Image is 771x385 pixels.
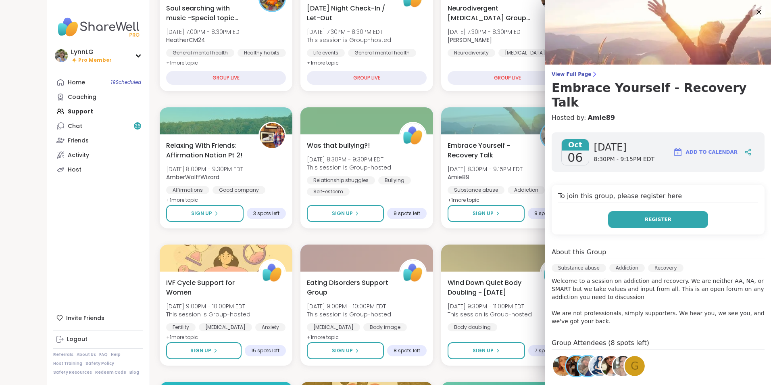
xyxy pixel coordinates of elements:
span: 26 [135,123,141,130]
img: Jayde444 [590,356,610,376]
span: Soul searching with music -Special topic edition! [166,4,250,23]
span: Wind Down Quiet Body Doubling - [DATE] [448,278,531,297]
span: 8:30PM - 9:15PM EDT [594,155,655,163]
span: [DATE] 7:00PM - 8:30PM EDT [166,28,242,36]
div: Substance abuse [552,264,606,272]
img: ShareWell Logomark [673,147,683,157]
span: [DATE] [594,141,655,154]
h4: To join this group, please register here [558,191,758,203]
div: Life events [307,49,345,57]
span: 3 spots left [253,210,279,217]
span: Relaxing With Friends: Affirmation Nation Pt 2! [166,141,250,160]
button: Sign Up [166,205,244,222]
span: [DATE] 9:30PM - 11:00PM EDT [448,302,532,310]
div: Healthy habits [238,49,286,57]
div: Bullying [378,176,411,184]
span: Register [645,216,671,223]
span: [DATE] 8:30PM - 9:15PM EDT [448,165,523,173]
a: BRandom502 [577,355,599,377]
img: Emma87 [613,356,633,376]
div: Neurodiversity [448,49,495,57]
img: ShareWell Nav Logo [53,13,143,41]
b: Amie89 [448,173,469,181]
button: Sign Up [448,342,525,359]
a: FAQ [99,352,108,358]
a: Logout [53,332,143,347]
a: Blog [129,370,139,375]
div: Coaching [68,93,96,101]
button: Sign Up [307,205,384,222]
div: Self-esteem [307,188,350,196]
b: HeatherCM24 [166,36,205,44]
span: Pro Member [78,57,112,64]
a: Emma87 [612,355,634,377]
a: Help [111,352,121,358]
img: BRandom502 [578,356,598,376]
a: Amie89 [588,113,615,123]
span: 06 [567,151,583,165]
a: Host Training [53,361,82,366]
div: [MEDICAL_DATA] [498,49,552,57]
span: Sign Up [473,210,494,217]
span: Sign Up [332,210,353,217]
span: 19 Scheduled [111,79,141,86]
a: Jayde444 [588,355,611,377]
span: [DATE] Night Check-In / Let-Out [307,4,390,23]
span: 8 spots left [394,347,420,354]
div: Recovery [648,264,683,272]
img: elainaaaaa [601,356,621,376]
div: Friends [68,137,89,145]
div: Home [68,79,85,87]
img: ShareWell [541,260,566,285]
span: Sign Up [190,347,211,354]
span: View Full Page [552,71,765,77]
a: Friends [53,133,143,148]
span: Was that bullying?! [307,141,370,151]
span: G [631,358,639,374]
span: Sign Up [473,347,494,354]
div: Addiction [609,264,645,272]
span: Eating Disorders Support Group [307,278,390,297]
span: Add to Calendar [686,149,738,156]
button: Register [608,211,708,228]
div: [MEDICAL_DATA] [307,323,360,331]
div: General mental health [348,49,416,57]
a: Chat26 [53,119,143,133]
div: Chat [68,122,82,130]
img: coco985 [553,356,573,376]
span: Sign Up [332,347,353,354]
a: G [623,355,646,377]
div: Relationship struggles [307,176,375,184]
a: Coaching [53,90,143,104]
span: 15 spots left [251,347,279,354]
a: Home19Scheduled [53,75,143,90]
h4: Hosted by: [552,113,765,123]
span: Neurodivergent [MEDICAL_DATA] Group - [DATE] [448,4,531,23]
div: Affirmations [166,186,209,194]
div: Body image [363,323,407,331]
span: This session is Group-hosted [307,36,391,44]
span: [DATE] 8:00PM - 9:30PM EDT [166,165,243,173]
a: Safety Resources [53,370,92,375]
span: 8 spots left [534,210,561,217]
span: This session is Group-hosted [307,310,391,318]
span: Oct [562,139,589,151]
a: Host [53,162,143,177]
div: Invite Friends [53,311,143,325]
a: lyssa [565,355,588,377]
a: View Full PageEmbrace Yourself - Recovery Talk [552,71,765,110]
div: [MEDICAL_DATA] [199,323,252,331]
div: GROUP LIVE [448,71,567,85]
h4: Group Attendees (8 spots left) [552,338,765,350]
div: LynnLG [71,48,112,56]
span: 7 spots left [535,347,561,354]
span: [DATE] 8:30PM - 9:30PM EDT [307,155,391,163]
span: [DATE] 7:30PM - 8:30PM EDT [307,28,391,36]
a: About Us [77,352,96,358]
button: Sign Up [307,342,384,359]
div: Substance abuse [448,186,504,194]
h4: About this Group [552,247,606,257]
span: [DATE] 9:00PM - 10:00PM EDT [307,302,391,310]
div: General mental health [166,49,234,57]
a: Referrals [53,352,73,358]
